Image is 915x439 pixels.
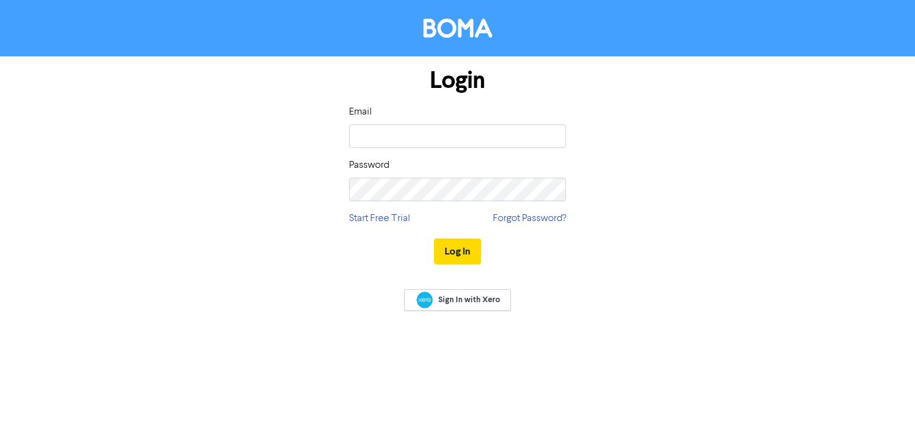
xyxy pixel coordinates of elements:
label: Email [349,105,372,120]
a: Sign In with Xero [404,289,511,311]
a: Forgot Password? [493,211,566,226]
button: Log In [434,238,481,264]
span: Sign In with Xero [438,294,500,305]
a: Start Free Trial [349,211,410,226]
h1: Login [349,66,566,95]
label: Password [349,158,389,173]
img: BOMA Logo [423,19,492,38]
img: Xero logo [417,292,433,308]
